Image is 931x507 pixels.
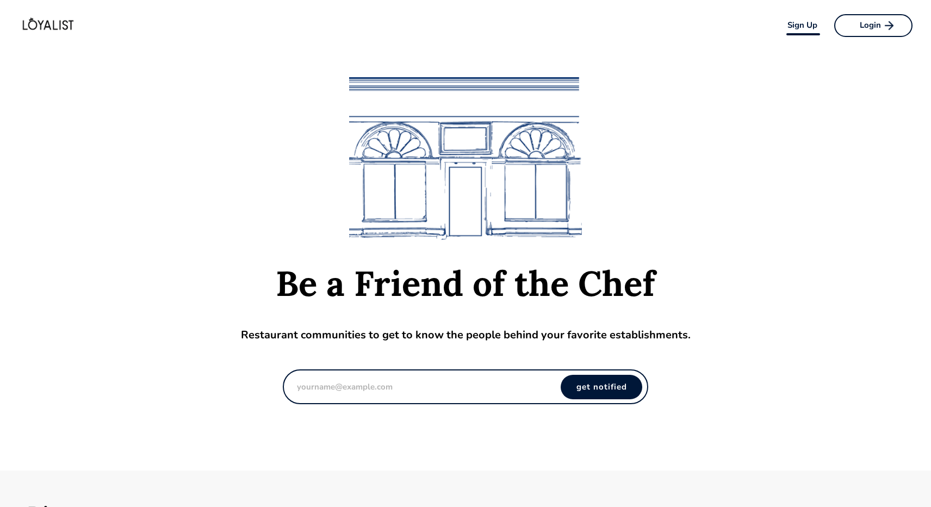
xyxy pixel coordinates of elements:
input: yourname@example.com [297,377,446,397]
div: Sign Up [787,21,818,29]
div: Login [860,21,881,29]
div: Restaurant communities to get to know the people behind your favorite establishments. [241,327,691,343]
button: get notified [561,375,642,399]
div: Be a Friend of the Chef [276,266,655,301]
